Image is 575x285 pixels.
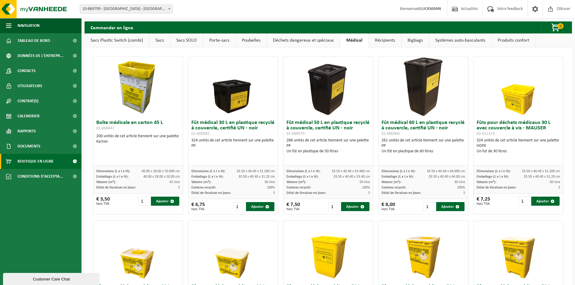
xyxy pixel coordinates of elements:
[382,180,401,184] span: Volume (m³):
[96,180,116,184] span: Volume (m³):
[18,109,40,124] span: Calendrier
[340,33,369,47] a: Médical
[191,169,225,173] span: Dimensions (L x l x H):
[18,33,50,48] span: Tableau de bord
[191,186,216,189] span: Contenu recyclé:
[429,33,491,47] a: Systèmes auto-basculants
[18,169,63,184] span: Conditions d'accepta...
[96,169,130,173] span: Dimensions (L x l x H):
[191,207,205,211] span: hors TVA
[477,138,560,154] div: 324 unités de cet article tiennent sur une palette
[557,23,564,29] span: 0
[488,57,549,117] img: 02-011373
[382,207,395,211] span: hors TVA
[286,175,318,179] span: Emballage (L x l x H):
[436,202,465,211] button: Ajouter
[96,139,180,144] div: Karton
[492,33,535,47] a: Produits confort
[18,139,40,154] span: Documents
[550,180,560,184] span: 30 litre
[423,202,436,211] input: 1
[286,180,306,184] span: Volume (m³):
[267,33,340,47] a: Déchets dangereux et spéciaux
[488,221,549,281] img: 01-999935
[393,221,454,281] img: 02-011377
[273,191,275,195] span: 5
[203,57,264,117] img: 01-000982
[382,202,395,211] div: € 8,00
[286,138,370,154] div: 288 unités de cet article tiennent sur une palette
[143,175,180,179] span: 40.00 x 28.00 x 50.00 cm
[382,138,465,154] div: 261 unités de cet article tiennent sur une palette
[80,5,173,14] span: 10-869799 - QRETREAD - VILLERS-LE-BOUILLET
[382,191,421,195] span: Délai de livraison en jours:
[191,180,211,184] span: Volume (m³):
[477,120,560,136] h3: Fûts pour déchets médicaux 30 L avec couvercle à vis - MAUSER
[382,186,406,189] span: Contenu recyclé:
[418,7,441,11] strong: GLUCKMANN
[382,143,465,149] div: PP
[85,33,149,47] a: Sacs Plastic Switch (combi)
[477,186,516,189] span: Délai de livraison en jours:
[558,186,560,189] span: 5
[191,202,205,211] div: € 6,75
[169,180,180,184] span: 45 litre
[191,138,275,149] div: 324 unités de cet article tiennent sur une palette
[477,149,560,154] div: Un fut de 30 litres
[85,21,139,33] h2: Commander en ligne
[18,48,64,63] span: Données de l'entrepr...
[369,33,401,47] a: Récipients
[203,221,264,281] img: 01-999934
[286,149,370,154] div: Un fût en plastique de 50 litres
[286,131,305,136] span: 01-000979
[18,154,54,169] span: Boutique en ligne
[286,186,311,189] span: Contenu recyclé:
[80,5,172,13] span: 10-869799 - QRETREAD - VILLERS-LE-BOUILLET
[298,221,359,281] img: 02-011378
[96,175,128,179] span: Emballage (L x l x H):
[455,180,465,184] span: 60 litre
[541,21,571,33] button: 0
[96,202,110,206] span: hors TVA
[191,175,223,179] span: Emballage (L x l x H):
[170,33,203,47] a: Sacs SOLO
[328,202,341,211] input: 1
[298,57,359,117] img: 01-000979
[382,120,465,136] h3: Fût médical 60 L en plastique recyclé à couvercle, certifié UN - noir
[178,186,180,189] span: 5
[246,202,274,211] button: Ajouter
[477,180,496,184] span: Volume (m³):
[237,169,275,173] span: 33.50 x 40.40 x 31.200 cm
[522,169,560,173] span: 33.50 x 40.40 x 31.200 cm
[151,197,179,206] button: Ajouter
[191,120,275,136] h3: Fût médical 30 L en plastique recyclé à couvercle, certifié UN - noir
[457,186,465,189] span: 100%
[191,191,231,195] span: Délai de livraison en jours:
[96,197,110,206] div: € 3,50
[191,131,209,136] span: 01-000982
[286,120,370,136] h3: Fût médical 50 L en plastique recyclé à couvercle, certifié UN - noir
[236,33,267,47] a: Poubelles
[3,272,101,285] iframe: chat widget
[142,169,180,173] span: 40.00 x 28.00 x 50.000 cm
[96,134,180,144] div: 200 unités de cet article tiennent sur une palette
[18,93,38,109] span: Contrat(s)
[359,180,370,184] span: 50 litre
[368,191,370,195] span: 5
[341,202,369,211] button: Ajouter
[96,120,180,132] h3: Boîte médicale en carton 45 L
[332,169,370,173] span: 33.50 x 40.40 x 53.400 cm
[477,197,490,206] div: € 7,25
[108,221,168,281] img: 02-011375
[18,78,42,93] span: Utilisateurs
[108,57,168,117] img: 01-000447
[286,169,320,173] span: Dimensions (L x l x H):
[286,202,300,211] div: € 7,50
[477,131,495,136] span: 02-011373
[382,169,415,173] span: Dimensions (L x l x H):
[138,197,151,206] input: 1
[401,33,429,47] a: Bigbags
[531,197,560,206] button: Ajouter
[96,186,136,189] span: Délai de livraison en jours:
